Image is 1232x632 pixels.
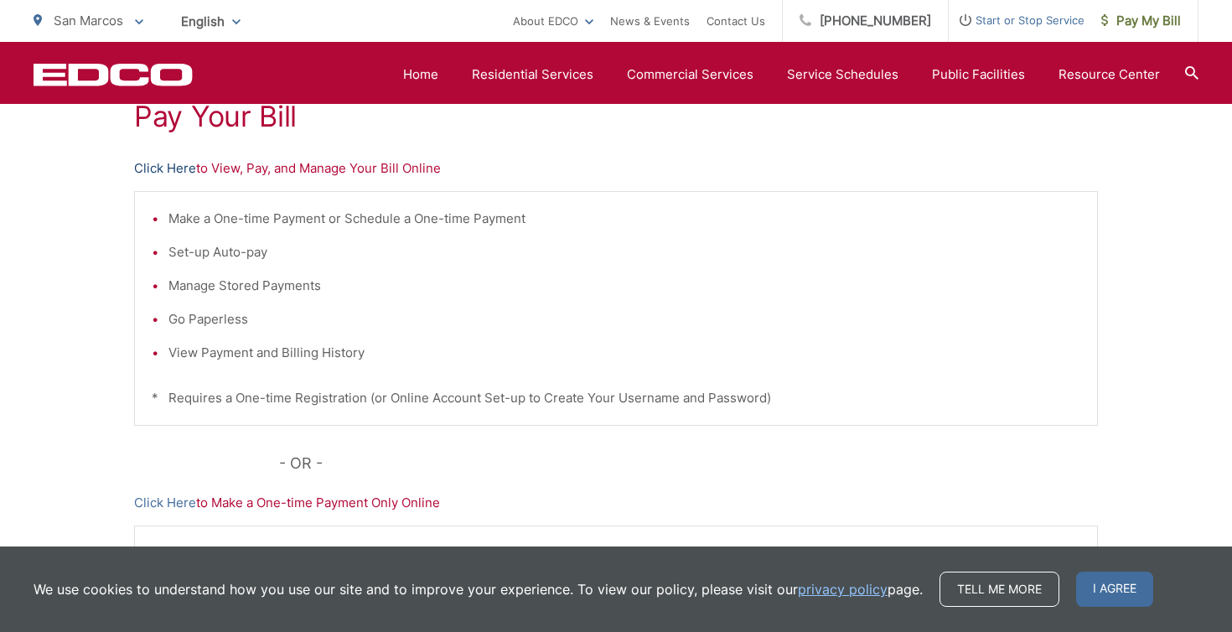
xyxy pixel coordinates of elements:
a: Residential Services [472,65,593,85]
span: I agree [1076,572,1153,607]
a: Tell me more [940,572,1059,607]
li: Manage Stored Payments [168,276,1080,296]
p: to View, Pay, and Manage Your Bill Online [134,158,1098,179]
li: View Payment and Billing History [168,343,1080,363]
a: About EDCO [513,11,593,31]
p: - OR - [279,451,1099,476]
p: We use cookies to understand how you use our site and to improve your experience. To view our pol... [34,579,923,599]
a: privacy policy [798,579,888,599]
span: English [168,7,253,36]
li: Make a One-time Payment or Schedule a One-time Payment [168,209,1080,229]
a: Home [403,65,438,85]
li: Make a One-time Payment Only [168,543,1080,563]
a: EDCD logo. Return to the homepage. [34,63,193,86]
a: Public Facilities [932,65,1025,85]
a: Click Here [134,493,196,513]
li: Set-up Auto-pay [168,242,1080,262]
a: Contact Us [707,11,765,31]
span: Pay My Bill [1101,11,1181,31]
li: Go Paperless [168,309,1080,329]
a: Service Schedules [787,65,898,85]
a: Commercial Services [627,65,753,85]
p: to Make a One-time Payment Only Online [134,493,1098,513]
p: * Requires a One-time Registration (or Online Account Set-up to Create Your Username and Password) [152,388,1080,408]
a: Click Here [134,158,196,179]
a: News & Events [610,11,690,31]
a: Resource Center [1059,65,1160,85]
h1: Pay Your Bill [134,100,1098,133]
span: San Marcos [54,13,123,28]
